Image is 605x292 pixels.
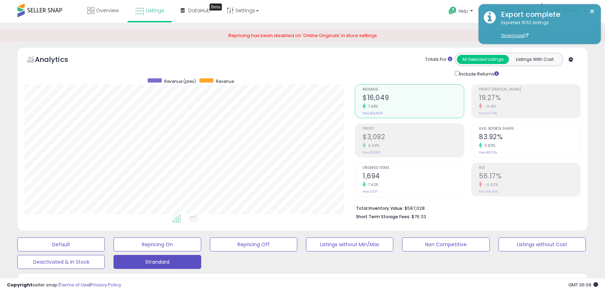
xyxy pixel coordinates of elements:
small: Prev: $2,890 [363,150,381,155]
small: Prev: 56.69% [479,190,498,194]
button: × [589,7,595,16]
strong: Copyright [7,282,32,288]
div: Export complete [496,9,596,20]
div: Include Returns [450,70,507,78]
span: Revenue (prev) [164,78,196,84]
button: Default [17,237,105,251]
small: Prev: 19.35% [479,111,497,115]
span: Revenue [216,78,234,84]
small: Prev: 83.23% [479,150,497,155]
i: Get Help [448,6,457,15]
button: Strandard [114,255,201,269]
button: Repricing Off [210,237,297,251]
div: Totals For [425,56,452,63]
a: Terms of Use [60,282,89,288]
small: -0.92% [482,182,498,187]
a: Help [443,1,480,23]
button: Non Competitive [402,237,489,251]
span: 2025-08-12 06:09 GMT [568,282,598,288]
span: $76.33 [411,213,426,220]
span: Profit [363,127,464,131]
b: Total Inventory Value: [356,205,403,211]
li: $587,028 [356,204,575,212]
button: All Selected Listings [457,55,509,64]
small: 0.83% [482,143,496,148]
small: -0.41% [482,104,496,109]
div: seller snap | | [7,282,121,289]
button: Listings With Cost [509,55,561,64]
a: Download [501,33,529,38]
span: Repricing has been disabled on 'Online Originals' in store settings [228,32,377,39]
a: Privacy Policy [90,282,121,288]
span: Profit [PERSON_NAME] [479,88,580,92]
h2: 1,694 [363,172,464,181]
span: ROI [479,166,580,170]
button: Deactivated & In Stock [17,255,105,269]
span: Listings [146,7,164,14]
h2: 56.17% [479,172,580,181]
h2: 19.27% [479,94,580,103]
h5: Analytics [35,55,82,66]
div: Exported 1552 listings. [496,20,596,39]
span: Overview [96,7,119,14]
h2: $16,049 [363,94,464,103]
small: 7.42% [366,182,379,187]
span: DataHub [188,7,210,14]
button: Repricing On [114,237,201,251]
button: Listings without Min/Max [306,237,393,251]
small: Prev: $14,939 [363,111,383,115]
h2: $3,092 [363,133,464,142]
div: Tooltip anchor [210,3,222,10]
button: Listings without Cost [498,237,586,251]
span: Ordered Items [363,166,464,170]
small: 7.43% [366,104,378,109]
span: Avg. Buybox Share [479,127,580,131]
small: Prev: 1,577 [363,190,378,194]
span: Revenue [363,88,464,92]
b: Short Term Storage Fees: [356,214,410,220]
h2: 83.92% [479,133,580,142]
small: 6.98% [366,143,380,148]
span: Help [459,8,468,14]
